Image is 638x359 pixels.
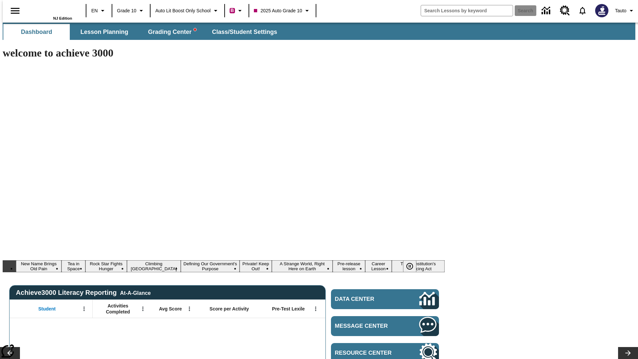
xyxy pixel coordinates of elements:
[210,306,249,312] span: Score per Activity
[71,24,138,40] button: Lesson Planning
[155,7,211,14] span: Auto Lit Boost only School
[272,306,305,312] span: Pre-Test Lexile
[212,28,277,36] span: Class/Student Settings
[80,28,128,36] span: Lesson Planning
[335,296,397,302] span: Data Center
[153,5,222,17] button: School: Auto Lit Boost only School, Select your school
[615,7,626,14] span: Tauto
[618,347,638,359] button: Lesson carousel, Next
[392,260,445,272] button: Slide 10 The Constitution's Balancing Act
[159,306,182,312] span: Avg Score
[403,260,416,272] button: Pause
[3,23,635,40] div: SubNavbar
[311,304,321,314] button: Open Menu
[117,7,136,14] span: Grade 10
[29,2,72,20] div: Home
[114,5,148,17] button: Grade: Grade 10, Select a grade
[227,5,247,17] button: Boost Class color is violet red. Change class color
[240,260,271,272] button: Slide 6 Private! Keep Out!
[403,260,423,272] div: Pause
[331,316,439,336] a: Message Center
[120,289,151,296] div: At-A-Glance
[3,47,445,59] h1: welcome to achieve 3000
[148,28,196,36] span: Grading Center
[79,304,89,314] button: Open Menu
[16,260,61,272] button: Slide 1 New Name Brings Old Pain
[38,306,55,312] span: Student
[139,24,205,40] button: Grading Center
[21,28,52,36] span: Dashboard
[365,260,392,272] button: Slide 9 Career Lesson
[333,260,365,272] button: Slide 8 Pre-release lesson
[3,24,70,40] button: Dashboard
[61,260,85,272] button: Slide 2 Tea in Space
[207,24,282,40] button: Class/Student Settings
[272,260,333,272] button: Slide 7 A Strange World, Right Here on Earth
[85,260,127,272] button: Slide 3 Rock Star Fights Hunger
[421,5,513,16] input: search field
[595,4,608,17] img: Avatar
[335,350,399,356] span: Resource Center
[574,2,591,19] a: Notifications
[3,24,283,40] div: SubNavbar
[538,2,556,20] a: Data Center
[254,7,302,14] span: 2025 Auto Grade 10
[556,2,574,20] a: Resource Center, Will open in new tab
[138,304,148,314] button: Open Menu
[29,3,72,16] a: Home
[612,5,638,17] button: Profile/Settings
[181,260,240,272] button: Slide 5 Defining Our Government's Purpose
[591,2,612,19] button: Select a new avatar
[251,5,314,17] button: Class: 2025 Auto Grade 10, Select your class
[127,260,181,272] button: Slide 4 Climbing Mount Tai
[88,5,110,17] button: Language: EN, Select a language
[53,16,72,20] span: NJ Edition
[16,289,151,297] span: Achieve3000 Literacy Reporting
[96,303,140,315] span: Activities Completed
[231,6,234,15] span: B
[184,304,194,314] button: Open Menu
[91,7,98,14] span: EN
[335,323,399,329] span: Message Center
[331,289,439,309] a: Data Center
[5,1,25,21] button: Open side menu
[194,28,196,31] svg: writing assistant alert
